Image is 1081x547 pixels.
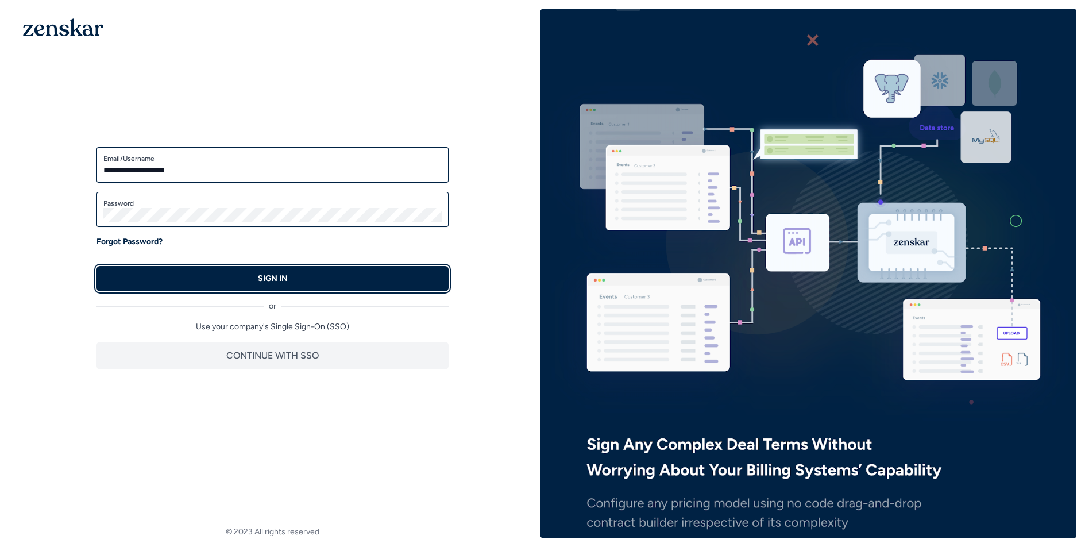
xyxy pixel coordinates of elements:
img: 1OGAJ2xQqyY4LXKgY66KYq0eOWRCkrZdAb3gUhuVAqdWPZE9SRJmCz+oDMSn4zDLXe31Ii730ItAGKgCKgCCgCikA4Av8PJUP... [23,18,103,36]
label: Password [103,199,442,208]
footer: © 2023 All rights reserved [5,526,540,538]
div: or [96,291,449,312]
label: Email/Username [103,154,442,163]
p: Use your company's Single Sign-On (SSO) [96,321,449,333]
button: SIGN IN [96,266,449,291]
p: SIGN IN [258,273,288,284]
a: Forgot Password? [96,236,163,248]
button: CONTINUE WITH SSO [96,342,449,369]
